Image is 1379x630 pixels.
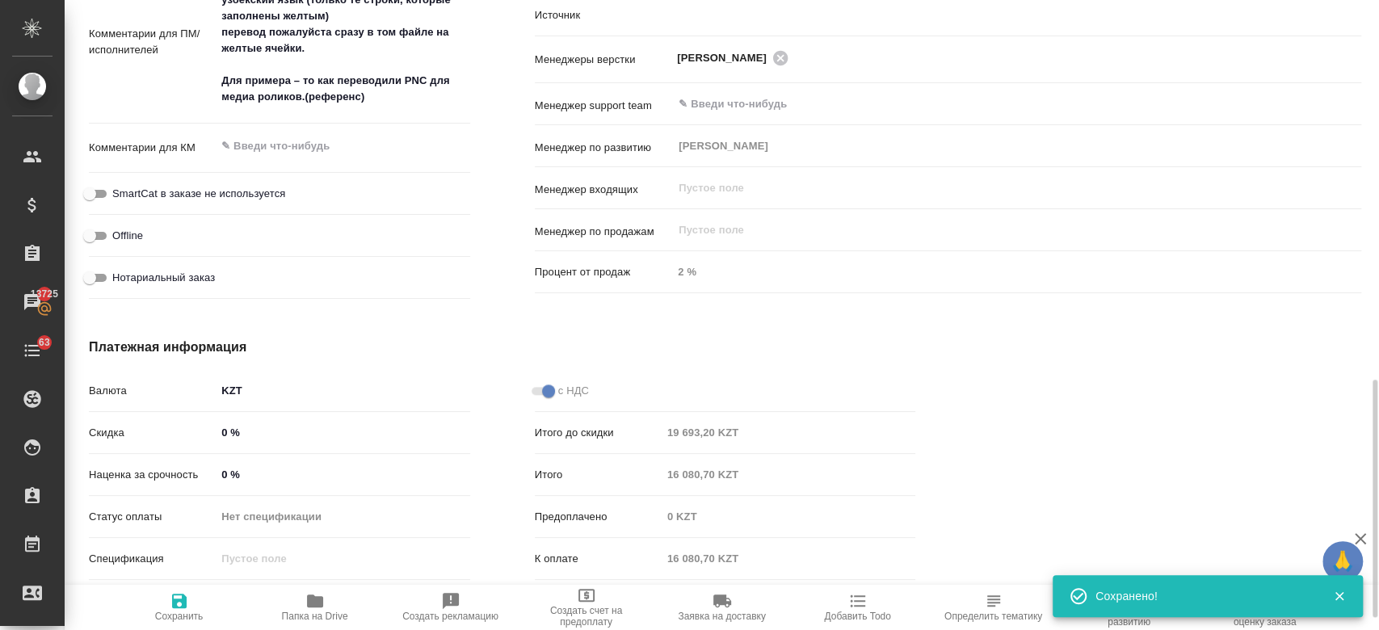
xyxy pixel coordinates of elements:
input: Пустое поле [672,260,1361,283]
p: Скидка [89,425,216,441]
span: 🙏 [1329,544,1356,578]
p: Менеджер по развитию [535,140,673,156]
p: Комментарии для КМ [89,140,216,156]
input: Пустое поле [677,220,1323,240]
span: [PERSON_NAME] [677,50,776,66]
span: Создать рекламацию [402,611,498,622]
div: Сохранено! [1095,588,1309,604]
p: Менеджер support team [535,98,673,114]
span: Нотариальный заказ [112,270,215,286]
p: Итого до скидки [535,425,662,441]
p: Менеджер входящих [535,182,673,198]
p: Процент от продаж [535,264,673,280]
div: ​ [672,2,1361,29]
a: 13725 [4,282,61,322]
button: Добавить Todo [790,585,926,630]
button: Создать рекламацию [383,585,519,630]
div: Нет спецификации [216,503,469,531]
span: Offline [112,228,143,244]
div: [PERSON_NAME] [677,48,793,68]
div: KZT [216,377,469,405]
p: Менеджеры верстки [535,52,673,68]
p: Спецификация [89,551,216,567]
p: Источник [535,7,673,23]
a: 63 [4,330,61,371]
input: ✎ Введи что-нибудь [216,421,469,444]
p: Валюта [89,383,216,399]
p: Наценка за срочность [89,467,216,483]
p: Итого [535,467,662,483]
span: 63 [29,334,60,351]
button: Создать счет на предоплату [519,585,654,630]
p: Статус оплаты [89,509,216,525]
span: Папка на Drive [282,611,348,622]
span: Добавить Todo [824,611,890,622]
span: Сохранить [155,611,204,622]
input: Пустое поле [216,547,469,570]
button: Сохранить [111,585,247,630]
input: ✎ Введи что-нибудь [216,463,469,486]
input: Пустое поле [662,463,915,486]
input: Пустое поле [662,505,915,528]
button: 🙏 [1322,541,1363,582]
span: Создать счет на предоплату [528,605,645,628]
input: Пустое поле [677,178,1323,198]
input: Пустое поле [662,421,915,444]
button: Open [1352,57,1356,60]
button: Заявка на доставку [654,585,790,630]
span: Определить тематику [944,611,1042,622]
button: Open [1352,103,1356,106]
input: Пустое поле [662,547,915,570]
span: Заявка на доставку [678,611,765,622]
p: К оплате [535,551,662,567]
p: Комментарии для ПМ/исполнителей [89,26,216,58]
p: Менеджер по продажам [535,224,673,240]
button: Папка на Drive [247,585,383,630]
button: Определить тематику [926,585,1062,630]
h4: Платежная информация [89,338,915,357]
span: SmartCat в заказе не используется [112,186,285,202]
span: 13725 [21,286,68,302]
input: ✎ Введи что-нибудь [677,94,1302,114]
p: Предоплачено [535,509,662,525]
span: с НДС [558,383,589,399]
button: Закрыть [1322,589,1356,603]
